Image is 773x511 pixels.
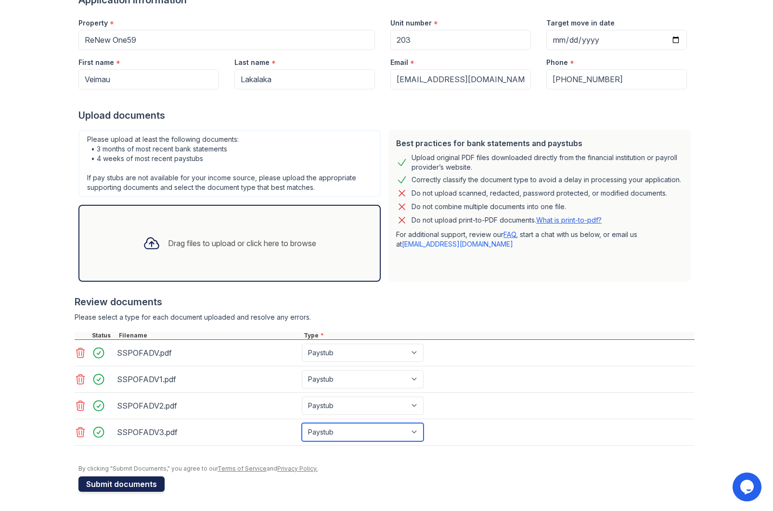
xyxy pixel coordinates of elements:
div: Please select a type for each document uploaded and resolve any errors. [75,312,695,322]
label: Target move in date [546,18,615,28]
iframe: chat widget [733,473,763,501]
div: SSPOFADV3.pdf [117,424,298,440]
div: Filename [117,332,302,339]
label: Last name [234,58,270,67]
label: Phone [546,58,568,67]
div: SSPOFADV1.pdf [117,372,298,387]
a: FAQ [503,230,516,238]
div: Correctly classify the document type to avoid a delay in processing your application. [412,174,681,186]
p: For additional support, review our , start a chat with us below, or email us at [396,230,683,249]
div: SSPOFADV2.pdf [117,398,298,413]
a: [EMAIL_ADDRESS][DOMAIN_NAME] [402,240,513,248]
div: Do not upload scanned, redacted, password protected, or modified documents. [412,187,667,199]
div: Type [302,332,695,339]
label: First name [78,58,114,67]
div: By clicking "Submit Documents," you agree to our and [78,465,695,473]
div: Review documents [75,295,695,309]
div: Please upload at least the following documents: • 3 months of most recent bank statements • 4 wee... [78,130,381,197]
a: Privacy Policy. [277,465,318,472]
label: Property [78,18,108,28]
p: Do not upload print-to-PDF documents. [412,215,602,225]
a: What is print-to-pdf? [536,216,602,224]
label: Email [390,58,408,67]
div: Upload documents [78,109,695,122]
a: Terms of Service [218,465,267,472]
div: SSPOFADV.pdf [117,345,298,361]
div: Do not combine multiple documents into one file. [412,201,566,212]
button: Submit documents [78,476,165,492]
label: Unit number [390,18,432,28]
div: Status [90,332,117,339]
div: Drag files to upload or click here to browse [168,237,316,249]
div: Best practices for bank statements and paystubs [396,137,683,149]
div: Upload original PDF files downloaded directly from the financial institution or payroll provider’... [412,153,683,172]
